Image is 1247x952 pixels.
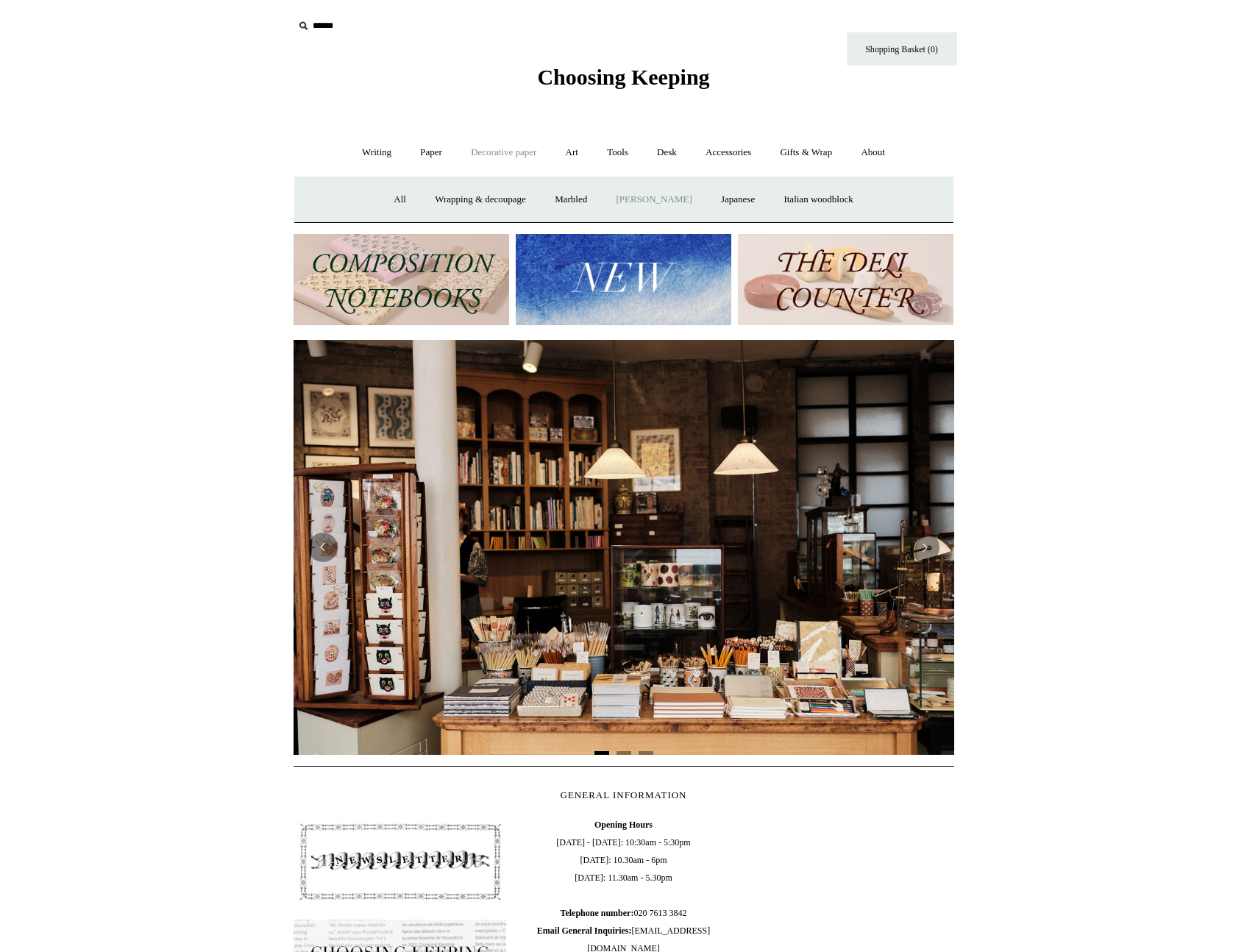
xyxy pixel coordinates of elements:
[767,133,845,172] a: Gifts & Wrap
[294,816,507,907] img: pf-4db91bb9--1305-Newsletter-Button_1200x.jpg
[617,751,631,755] button: Page 2
[537,65,709,89] span: Choosing Keeping
[380,180,419,219] a: All
[910,533,939,562] button: Next
[630,908,633,918] b: :
[422,180,539,219] a: Wrapping & decoupage
[537,77,709,87] a: Choosing Keeping
[603,180,705,219] a: [PERSON_NAME]
[847,32,957,65] a: Shopping Basket (0)
[561,908,634,918] b: Telephone number
[537,926,632,936] b: Email General Inquiries:
[561,789,687,800] span: GENERAL INFORMATION
[407,133,455,172] a: Paper
[553,133,591,172] a: Art
[458,133,550,172] a: Decorative paper
[770,180,866,219] a: Italian woodblock
[294,340,954,755] img: 20250131 INSIDE OF THE SHOP.jpg__PID:b9484a69-a10a-4bde-9e8d-1408d3d5e6ad
[594,133,642,172] a: Tools
[294,234,509,326] img: 202302 Composition ledgers.jpg__PID:69722ee6-fa44-49dd-a067-31375e5d54ec
[692,133,764,172] a: Accessories
[308,533,338,562] button: Previous
[738,234,953,326] img: The Deli Counter
[708,180,768,219] a: Japanese
[644,133,690,172] a: Desk
[541,180,600,219] a: Marbled
[594,751,609,755] button: Page 1
[349,133,405,172] a: Writing
[639,751,653,755] button: Page 3
[516,234,731,326] img: New.jpg__PID:f73bdf93-380a-4a35-bcfe-7823039498e1
[594,820,653,830] b: Opening Hours
[848,133,898,172] a: About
